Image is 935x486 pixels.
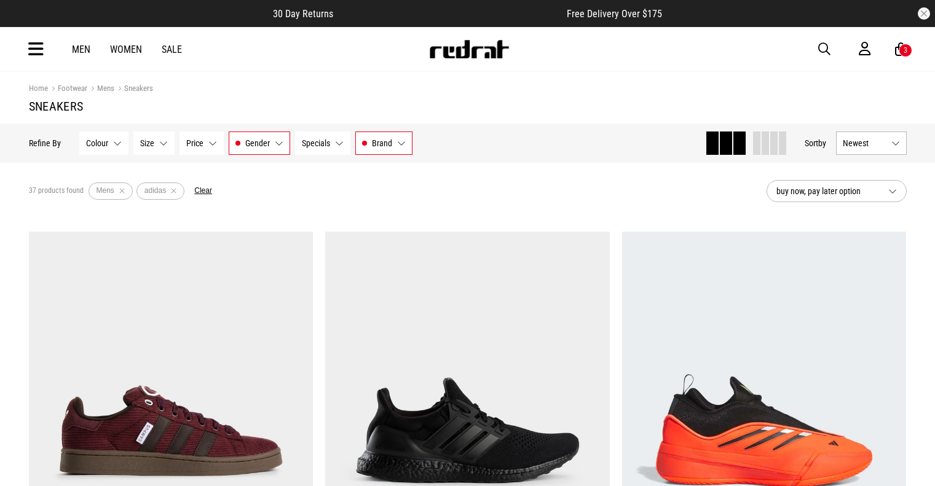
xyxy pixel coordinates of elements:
[372,138,392,148] span: Brand
[86,138,108,148] span: Colour
[295,131,350,155] button: Specials
[895,43,907,56] a: 3
[767,180,907,202] button: buy now, pay later option
[72,44,90,55] a: Men
[180,131,224,155] button: Price
[836,131,907,155] button: Newest
[186,138,203,148] span: Price
[29,186,84,196] span: 37 products found
[79,131,128,155] button: Colour
[133,131,175,155] button: Size
[245,138,270,148] span: Gender
[355,131,412,155] button: Brand
[428,40,510,58] img: Redrat logo
[818,138,826,148] span: by
[776,184,878,198] span: buy now, pay later option
[302,138,330,148] span: Specials
[114,182,130,200] button: Remove filter
[29,99,907,114] h1: Sneakers
[87,84,114,95] a: Mens
[805,136,826,151] button: Sortby
[567,8,662,20] span: Free Delivery Over $175
[48,84,87,95] a: Footwear
[97,186,114,195] span: Mens
[273,8,333,20] span: 30 Day Returns
[843,138,886,148] span: Newest
[144,186,166,195] span: adidas
[904,46,907,55] div: 3
[29,138,61,148] p: Refine By
[110,44,142,55] a: Women
[29,84,48,93] a: Home
[358,7,542,20] iframe: Customer reviews powered by Trustpilot
[166,182,181,200] button: Remove filter
[162,44,182,55] a: Sale
[140,138,154,148] span: Size
[114,84,153,95] a: Sneakers
[229,131,290,155] button: Gender
[194,186,212,196] button: Clear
